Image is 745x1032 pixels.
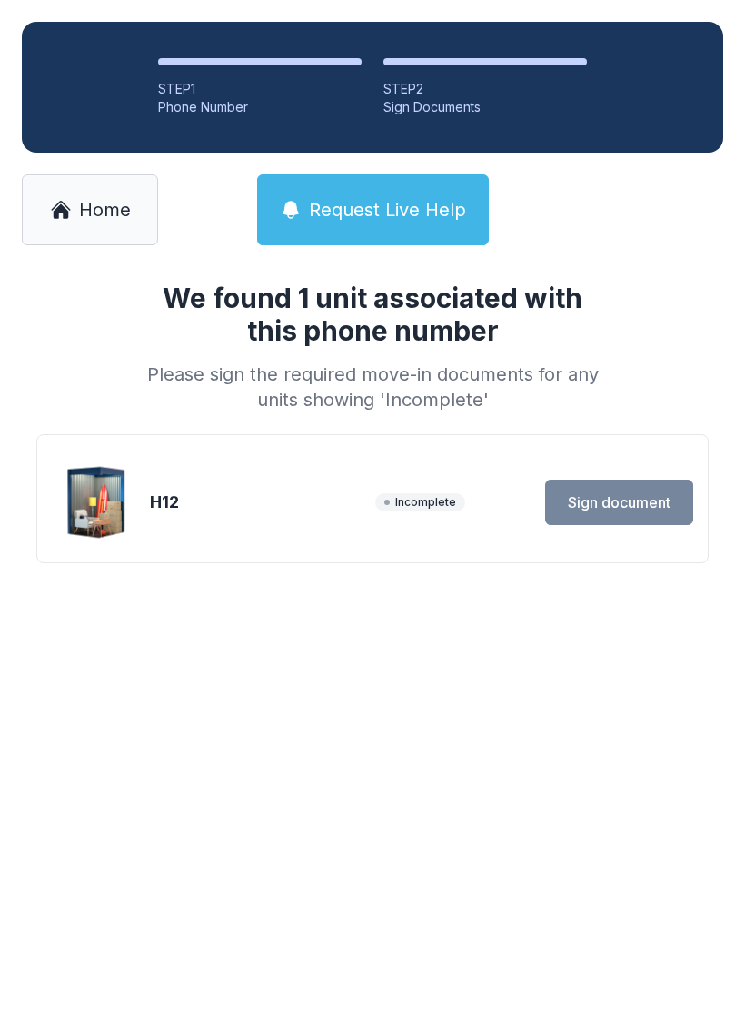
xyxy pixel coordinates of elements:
div: STEP 1 [158,80,362,98]
span: Incomplete [375,493,465,511]
div: Please sign the required move-in documents for any units showing 'Incomplete' [140,362,605,412]
span: Request Live Help [309,197,466,223]
div: Sign Documents [383,98,587,116]
span: Home [79,197,131,223]
div: H12 [150,490,368,515]
div: STEP 2 [383,80,587,98]
span: Sign document [568,491,670,513]
h1: We found 1 unit associated with this phone number [140,282,605,347]
div: Phone Number [158,98,362,116]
